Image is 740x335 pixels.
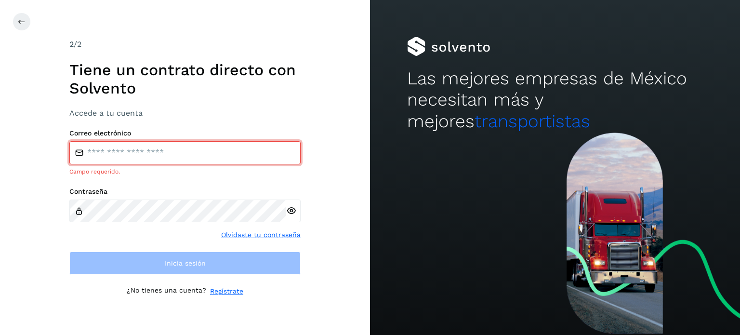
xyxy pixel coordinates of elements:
h1: Tiene un contrato directo con Solvento [69,61,301,98]
a: Olvidaste tu contraseña [221,230,301,240]
h2: Las mejores empresas de México necesitan más y mejores [407,68,703,132]
span: 2 [69,40,74,49]
h3: Accede a tu cuenta [69,108,301,118]
label: Contraseña [69,188,301,196]
span: Inicia sesión [165,260,206,267]
div: Campo requerido. [69,167,301,176]
div: /2 [69,39,301,50]
a: Regístrate [210,286,243,296]
span: transportistas [475,111,590,132]
button: Inicia sesión [69,252,301,275]
label: Correo electrónico [69,129,301,137]
p: ¿No tienes una cuenta? [127,286,206,296]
